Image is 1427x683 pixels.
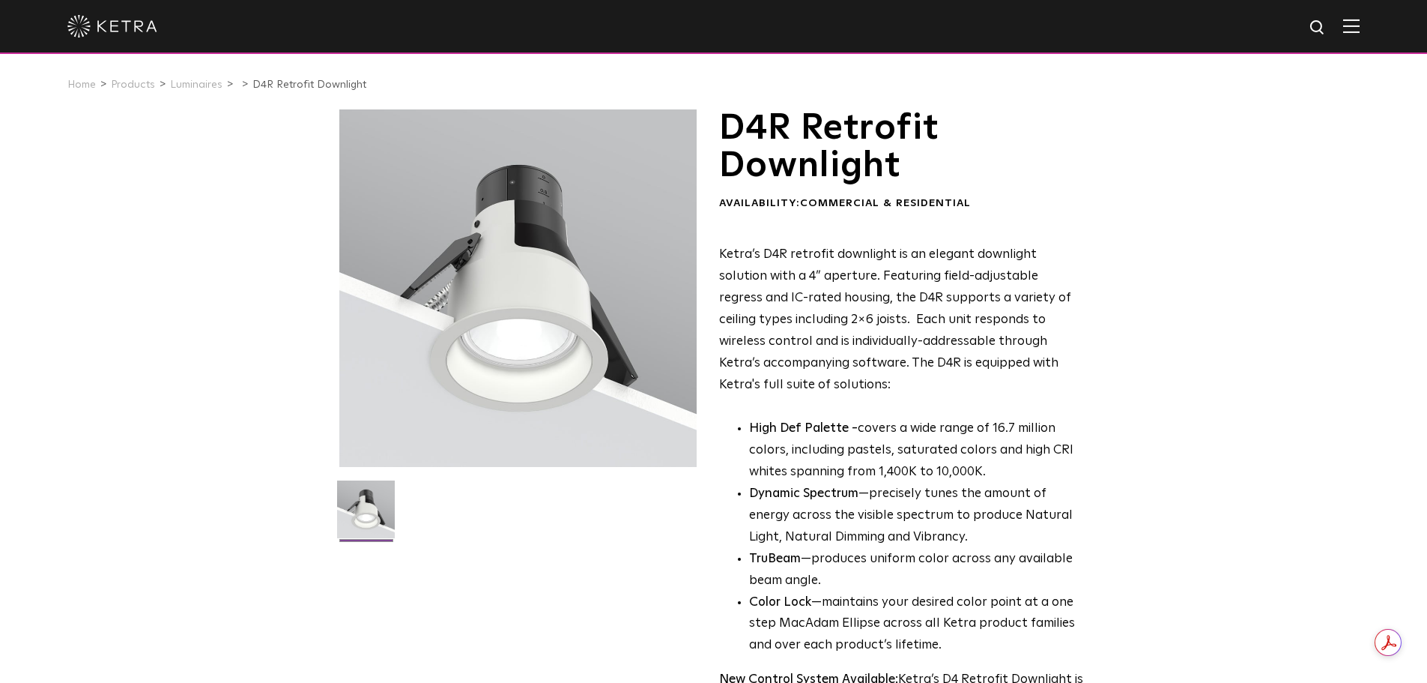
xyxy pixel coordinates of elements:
[800,198,971,208] span: Commercial & Residential
[749,418,1084,484] p: covers a wide range of 16.7 million colors, including pastels, saturated colors and high CRI whit...
[749,549,1084,592] li: —produces uniform color across any available beam angle.
[111,79,155,90] a: Products
[719,109,1084,185] h1: D4R Retrofit Downlight
[749,592,1084,658] li: —maintains your desired color point at a one step MacAdam Ellipse across all Ketra product famili...
[719,196,1084,211] div: Availability:
[749,553,801,565] strong: TruBeam
[170,79,222,90] a: Luminaires
[67,15,157,37] img: ketra-logo-2019-white
[252,79,366,90] a: D4R Retrofit Downlight
[337,481,395,550] img: D4R Retrofit Downlight
[1343,19,1360,33] img: Hamburger%20Nav.svg
[749,487,858,500] strong: Dynamic Spectrum
[719,244,1084,396] p: Ketra’s D4R retrofit downlight is an elegant downlight solution with a 4” aperture. Featuring fie...
[749,596,811,609] strong: Color Lock
[67,79,96,90] a: Home
[749,422,858,435] strong: High Def Palette -
[1309,19,1327,37] img: search icon
[749,484,1084,549] li: —precisely tunes the amount of energy across the visible spectrum to produce Natural Light, Natur...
